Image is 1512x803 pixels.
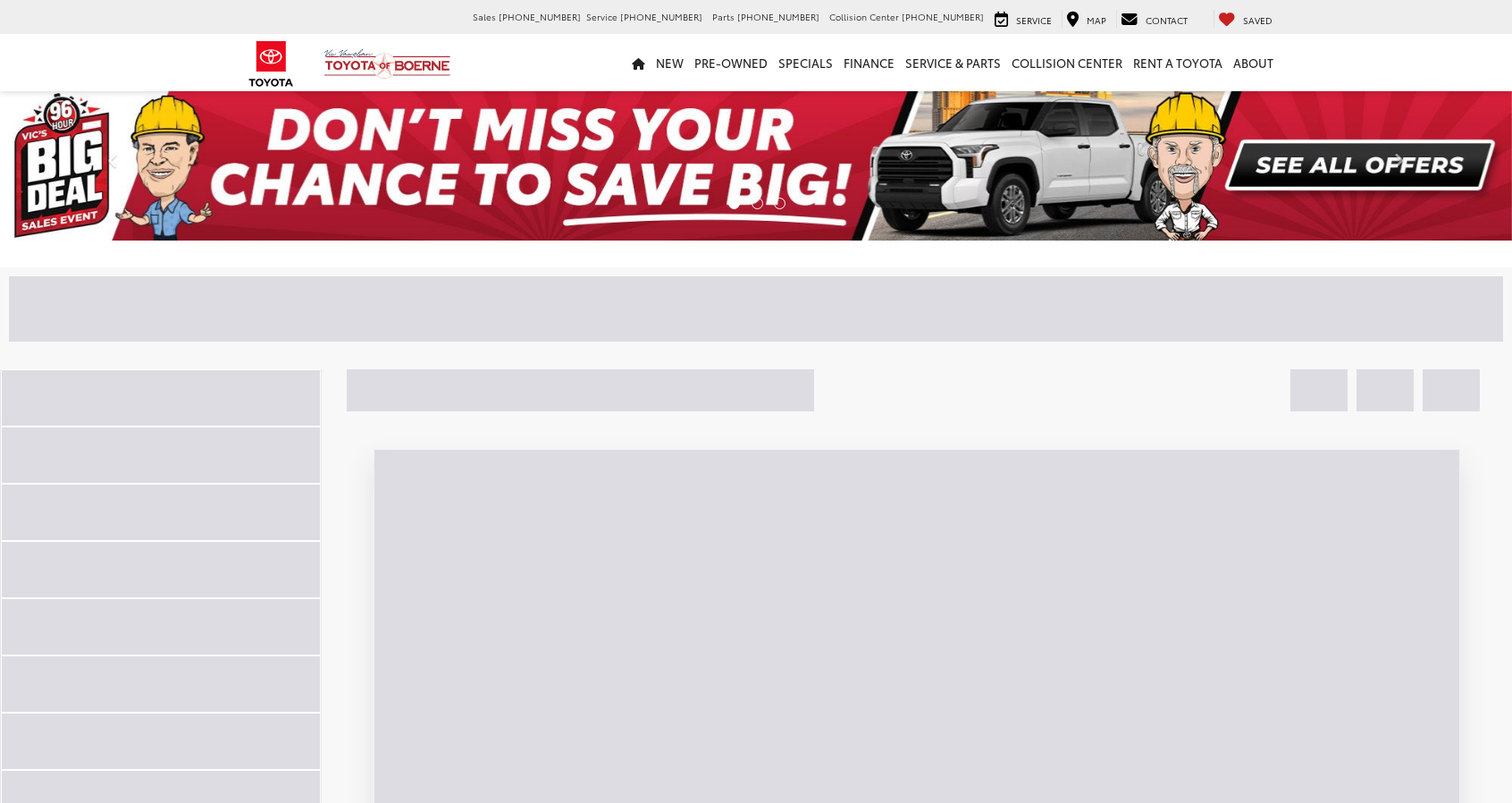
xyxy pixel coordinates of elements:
a: About [1228,34,1279,91]
a: Finance [838,34,900,91]
a: Home [626,34,651,91]
span: [PHONE_NUMBER] [902,10,984,23]
span: Sales [473,10,496,23]
a: Specials [773,34,838,91]
a: Rent a Toyota [1128,34,1228,91]
a: Service & Parts: Opens in a new tab [900,34,1006,91]
span: [PHONE_NUMBER] [499,10,581,23]
span: Saved [1243,13,1273,27]
a: Contact [1116,10,1192,28]
a: Service [990,10,1056,28]
a: Map [1062,10,1111,28]
img: Vic Vaughan Toyota of Boerne [323,48,451,80]
span: Contact [1146,13,1188,27]
span: Service [586,10,617,23]
span: Collision Center [829,10,899,23]
span: Map [1087,13,1106,27]
span: [PHONE_NUMBER] [620,10,702,23]
a: My Saved Vehicles [1214,10,1277,28]
span: Service [1016,13,1052,27]
a: New [651,34,689,91]
a: Pre-Owned [689,34,773,91]
span: Parts [712,10,735,23]
span: [PHONE_NUMBER] [737,10,819,23]
img: Toyota [238,35,305,93]
a: Collision Center [1006,34,1128,91]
